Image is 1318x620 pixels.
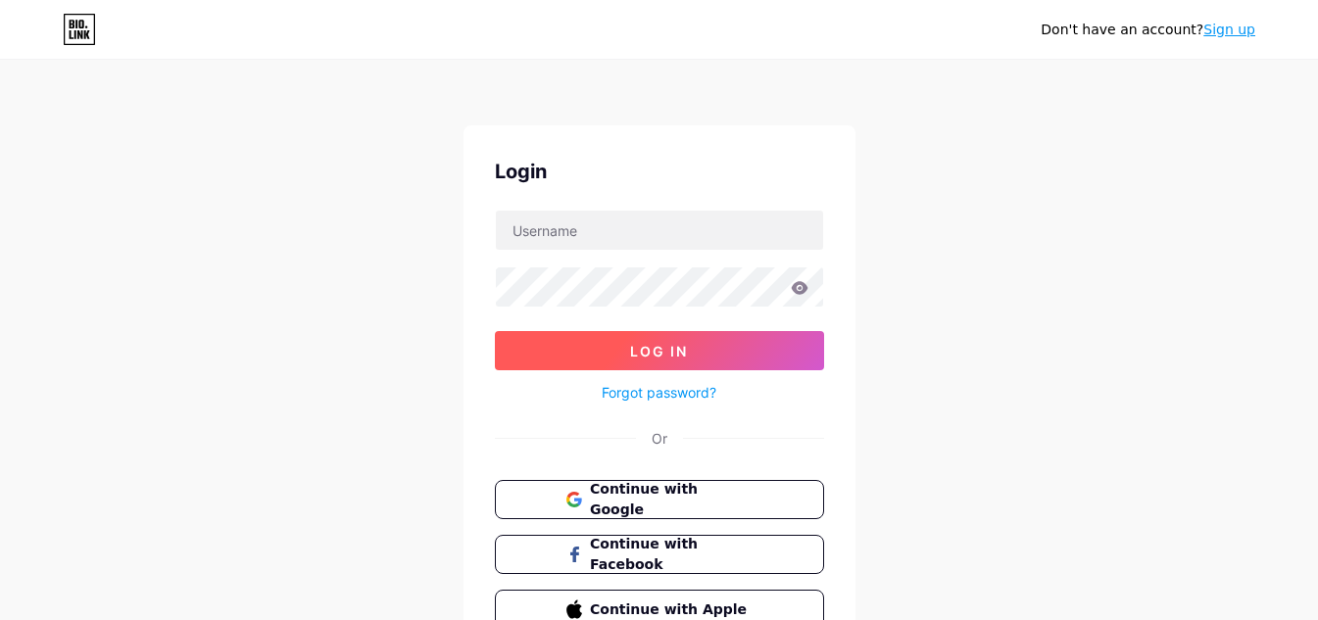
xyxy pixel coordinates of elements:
[590,479,752,520] span: Continue with Google
[496,211,823,250] input: Username
[1041,20,1255,40] div: Don't have an account?
[590,534,752,575] span: Continue with Facebook
[630,343,688,359] span: Log In
[1203,22,1255,37] a: Sign up
[495,331,824,370] button: Log In
[495,157,824,186] div: Login
[602,382,716,403] a: Forgot password?
[590,599,752,620] span: Continue with Apple
[495,480,824,519] button: Continue with Google
[495,535,824,574] button: Continue with Facebook
[652,428,667,449] div: Or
